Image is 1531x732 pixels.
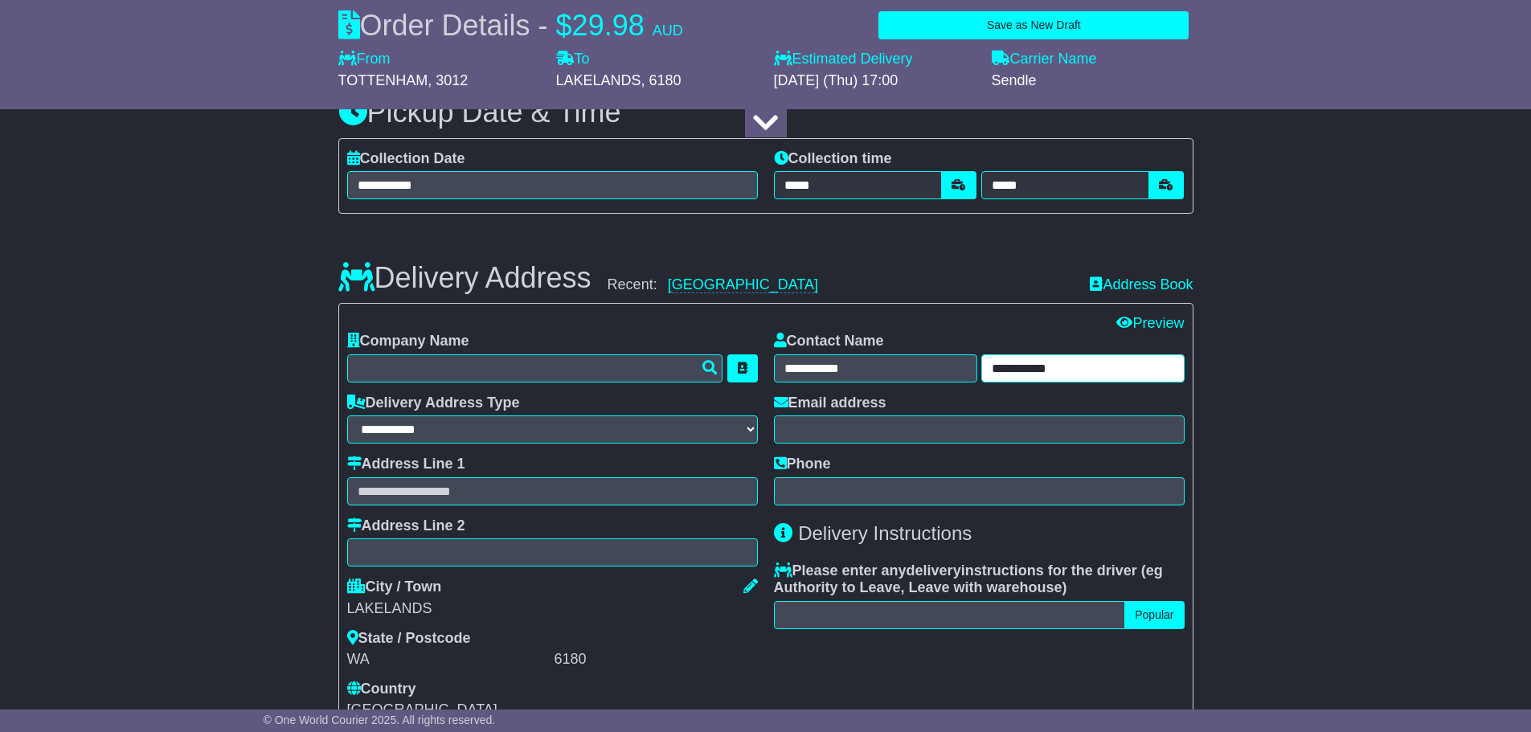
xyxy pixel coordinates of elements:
label: Contact Name [774,333,884,350]
span: delivery [907,562,961,579]
span: , 3012 [428,72,468,88]
span: TOTTENHAM [338,72,428,88]
span: , 6180 [641,72,682,88]
div: 6180 [555,651,758,669]
label: Delivery Address Type [347,395,520,412]
label: Collection time [774,150,892,168]
span: 29.98 [572,9,645,42]
label: Company Name [347,333,469,350]
label: Address Line 2 [347,517,465,535]
div: [DATE] (Thu) 17:00 [774,72,976,90]
label: Country [347,681,416,698]
div: WA [347,651,551,669]
a: [GEOGRAPHIC_DATA] [668,276,818,293]
label: Email address [774,395,886,412]
span: $ [556,9,572,42]
span: AUD [653,22,683,39]
label: Collection Date [347,150,465,168]
label: Address Line 1 [347,456,465,473]
h3: Pickup Date & Time [338,96,1193,129]
a: Preview [1116,315,1184,331]
div: Sendle [992,72,1193,90]
label: From [338,51,391,68]
label: Carrier Name [992,51,1097,68]
button: Popular [1124,601,1184,629]
label: Phone [774,456,831,473]
label: Please enter any instructions for the driver ( ) [774,562,1185,597]
h3: Delivery Address [338,262,592,294]
label: State / Postcode [347,630,471,648]
span: [GEOGRAPHIC_DATA] [347,701,497,718]
button: Save as New Draft [878,11,1189,39]
a: Address Book [1090,276,1193,292]
div: Order Details - [338,8,683,43]
span: Delivery Instructions [798,522,972,544]
div: LAKELANDS [347,600,758,618]
label: City / Town [347,579,442,596]
label: Estimated Delivery [774,51,976,68]
div: Recent: [608,276,1075,294]
span: LAKELANDS [556,72,641,88]
span: © One World Courier 2025. All rights reserved. [264,714,496,726]
span: eg Authority to Leave, Leave with warehouse [774,562,1163,596]
label: To [556,51,590,68]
